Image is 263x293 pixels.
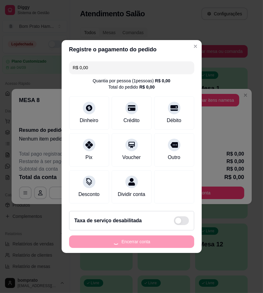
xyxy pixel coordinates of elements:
[124,117,140,124] div: Crédito
[108,84,154,90] div: Total do pedido
[78,191,100,198] div: Desconto
[168,154,180,161] div: Outro
[85,154,92,161] div: Pix
[62,40,202,59] header: Registre o pagamento do pedido
[80,117,99,124] div: Dinheiro
[73,61,190,74] input: Ex.: hambúrguer de cordeiro
[190,41,200,51] button: Close
[155,78,170,84] div: R$ 0,00
[118,191,145,198] div: Dividir conta
[167,117,181,124] div: Débito
[139,84,154,90] div: R$ 0,00
[74,217,142,224] h2: Taxa de serviço desabilitada
[93,78,170,84] div: Quantia por pessoa ( 1 pessoas)
[122,154,141,161] div: Voucher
